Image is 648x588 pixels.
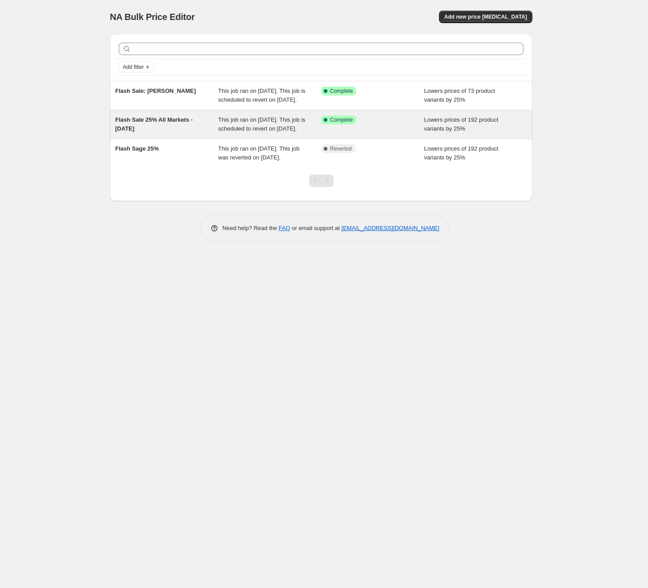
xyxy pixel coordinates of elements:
button: Add new price [MEDICAL_DATA] [439,11,532,23]
span: Lowers prices of 192 product variants by 25% [424,145,499,161]
button: Add filter [119,62,154,72]
span: Complete [330,116,353,123]
span: Complete [330,87,353,95]
span: Reverted [330,145,352,152]
span: This job ran on [DATE]. This job is scheduled to revert on [DATE]. [218,87,306,103]
a: FAQ [279,225,290,231]
span: Add filter [123,64,144,71]
span: Flash Sale 25% All Markets - [DATE] [115,116,193,132]
span: Lowers prices of 192 product variants by 25% [424,116,499,132]
span: Need help? Read the [222,225,279,231]
span: or email support at [290,225,342,231]
span: Add new price [MEDICAL_DATA] [444,13,527,20]
span: Flash Sage 25% [115,145,159,152]
span: This job ran on [DATE]. This job is scheduled to revert on [DATE]. [218,116,306,132]
nav: Pagination [309,175,334,187]
a: [EMAIL_ADDRESS][DOMAIN_NAME] [342,225,439,231]
span: Flash Sale: [PERSON_NAME] [115,87,196,94]
span: Lowers prices of 73 product variants by 25% [424,87,495,103]
span: This job ran on [DATE]. This job was reverted on [DATE]. [218,145,300,161]
span: NA Bulk Price Editor [110,12,195,22]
